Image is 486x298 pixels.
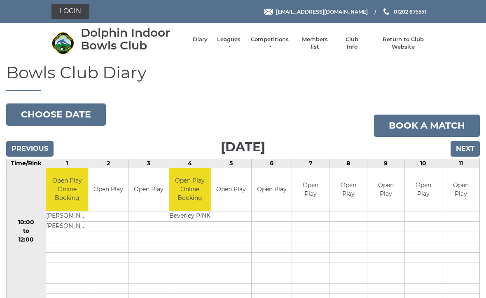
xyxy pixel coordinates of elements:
h1: Bowls Club Diary [6,63,480,91]
td: Open Play Online Booking [46,168,88,211]
td: Open Play [405,168,442,211]
a: Leagues [216,36,242,51]
td: 4 [169,159,211,168]
td: 11 [442,159,479,168]
td: 10 [404,159,442,168]
td: 6 [251,159,292,168]
td: Open Play [292,168,329,211]
td: Open Play [252,168,292,211]
a: Members list [297,36,332,51]
td: Open Play [367,168,404,211]
a: Login [51,4,89,19]
a: Email [EMAIL_ADDRESS][DOMAIN_NAME] [264,8,368,16]
td: Open Play [442,168,479,211]
img: Phone us [383,8,389,15]
td: 5 [211,159,251,168]
span: [EMAIL_ADDRESS][DOMAIN_NAME] [276,8,368,14]
td: Open Play [329,168,367,211]
input: Previous [6,141,54,157]
td: Open Play Online Booking [169,168,211,211]
button: Choose date [6,103,106,126]
a: Competitions [250,36,290,51]
td: Time/Rink [7,159,46,168]
a: Return to Club Website [372,36,435,51]
a: Book a match [374,115,480,137]
a: Club Info [340,36,364,51]
td: 1 [46,159,88,168]
td: 3 [129,159,169,168]
div: Dolphin Indoor Bowls Club [81,26,185,52]
td: 8 [329,159,367,168]
td: Beverley PINK [169,211,211,222]
input: Next [451,141,480,157]
a: Diary [193,36,208,43]
td: 2 [88,159,129,168]
td: Open Play [211,168,251,211]
span: 01202 675551 [394,8,426,14]
td: Open Play [88,168,128,211]
img: Email [264,9,273,15]
a: Phone us 01202 675551 [382,8,426,16]
td: Open Play [129,168,168,211]
td: 9 [367,159,404,168]
img: Dolphin Indoor Bowls Club [51,32,74,54]
td: [PERSON_NAME] [46,222,88,232]
td: 7 [292,159,329,168]
td: 10:00 to 12:00 [7,168,46,294]
td: [PERSON_NAME] [46,211,88,222]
